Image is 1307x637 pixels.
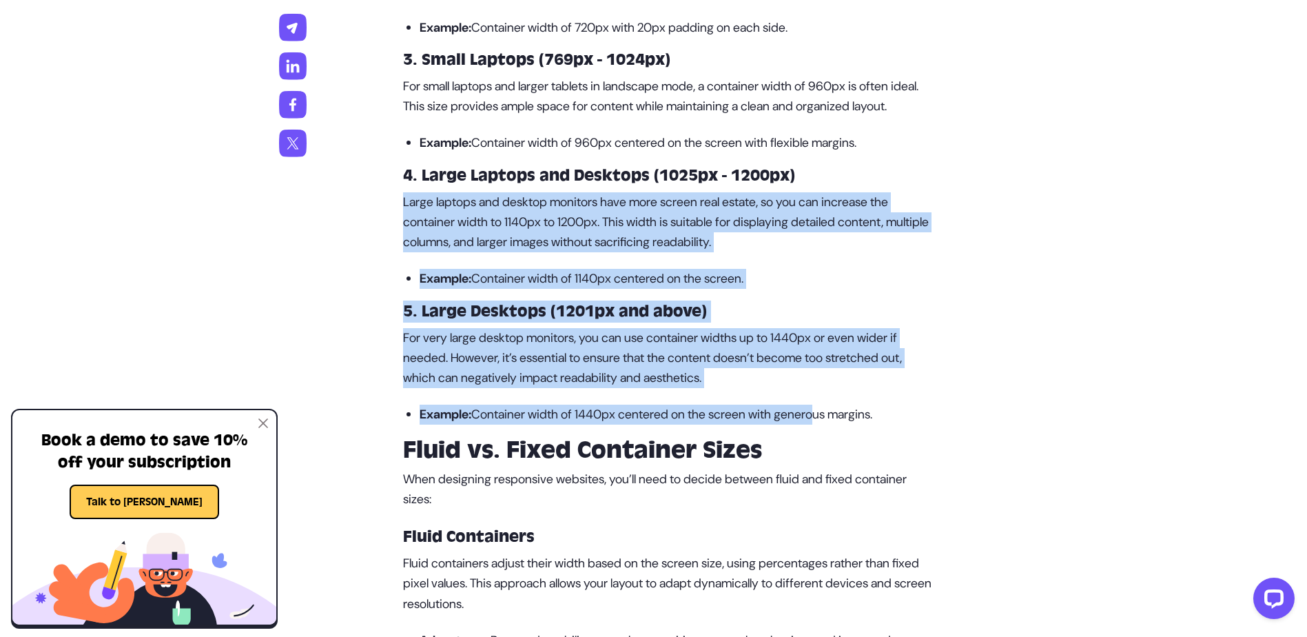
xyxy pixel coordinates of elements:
p: Container width of 720px with 20px padding on each side. [420,18,932,38]
h3: 4. Large Laptops and Desktops (1025px - 1200px) [403,165,932,187]
h4: Book a demo to save 10% off your subscription [32,429,257,474]
p: Container width of 1440px centered on the screen with generous margins. [420,405,932,425]
iframe: LiveChat chat widget [1242,572,1300,630]
h2: Fluid vs. Fixed Container Sizes [403,436,932,464]
p: Container width of 960px centered on the screen with flexible margins. [420,133,932,153]
strong: Example: [420,134,471,151]
h3: 3. Small Laptops (769px - 1024px) [403,49,932,71]
h3: Fluid Containers [403,526,932,548]
p: For very large desktop monitors, you can use container widths up to 1440px or even wider if neede... [403,328,932,389]
p: When designing responsive websites, you’ll need to decide between fluid and fixed container sizes: [403,469,932,510]
h3: 5. Large Desktops (1201px and above) [403,301,932,323]
strong: Example: [420,19,471,36]
img: Close popup [258,418,268,428]
strong: Example: [420,406,471,423]
button: Talk to [PERSON_NAME] [70,485,219,519]
p: Fluid containers adjust their width based on the screen size, using percentages rather than fixed... [403,554,932,614]
a: Talk to [PERSON_NAME] [70,495,219,508]
p: For small laptops and larger tablets in landscape mode, a container width of 960px is often ideal... [403,77,932,117]
p: Container width of 1140px centered on the screen. [420,269,932,289]
p: Large laptops and desktop monitors have more screen real estate, so you can increase the containe... [403,192,932,253]
strong: Example: [420,270,471,287]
